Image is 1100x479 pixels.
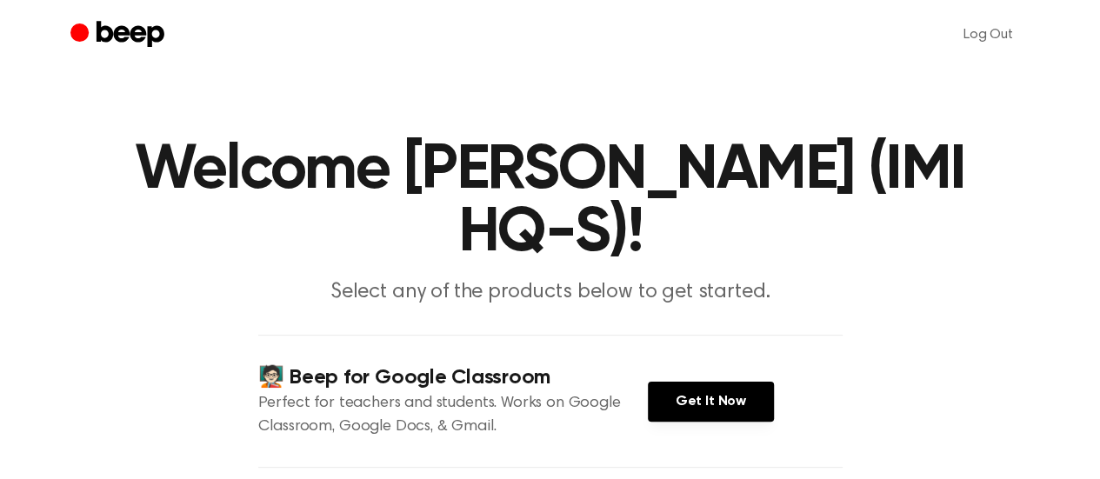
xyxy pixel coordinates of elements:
h4: 🧑🏻‍🏫 Beep for Google Classroom [258,363,648,392]
p: Perfect for teachers and students. Works on Google Classroom, Google Docs, & Gmail. [258,392,648,439]
a: Beep [70,18,169,52]
a: Get It Now [648,382,774,422]
h1: Welcome [PERSON_NAME] (IMI HQ-S)! [105,139,996,264]
a: Log Out [946,14,1030,56]
p: Select any of the products below to get started. [217,278,884,307]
